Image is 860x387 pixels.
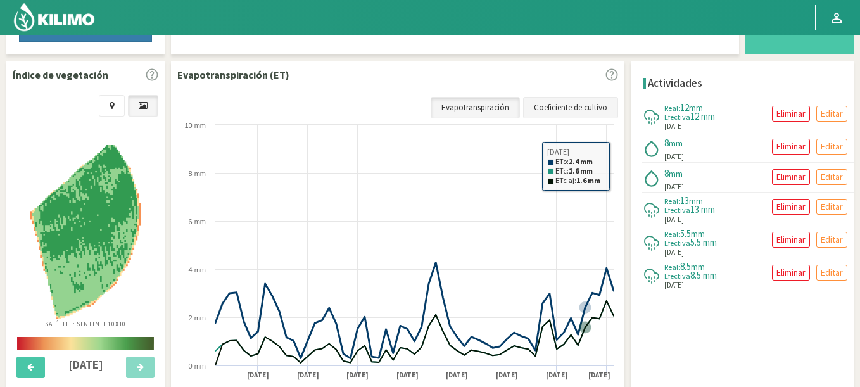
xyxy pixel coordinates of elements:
span: [DATE] [664,280,684,291]
span: Real: [664,196,680,206]
text: 2 mm [189,314,206,322]
p: Eliminar [776,170,806,184]
span: 12 [680,101,689,113]
p: Eliminar [776,200,806,214]
a: Coeficiente de cultivo [523,97,618,118]
span: [DATE] [664,247,684,258]
span: 13 mm [690,203,715,215]
span: 8 [664,167,669,179]
span: 8 [664,137,669,149]
button: Eliminar [772,169,810,185]
text: [DATE] [446,371,468,380]
text: [DATE] [297,371,319,380]
span: 12 mm [690,110,715,122]
p: Evapotranspiración (ET) [177,67,289,82]
img: scale [17,337,154,350]
text: [DATE] [247,371,269,380]
span: Efectiva [664,238,690,248]
p: Editar [821,170,843,184]
span: [DATE] [664,121,684,132]
span: 5.5 mm [690,236,717,248]
p: Eliminar [776,139,806,154]
img: 49cf94f0-12c7-4950-88ab-d23ee86c6521_-_sentinel_-_2025-08-08.png [30,145,140,319]
button: Editar [816,199,847,215]
span: [DATE] [664,182,684,193]
span: mm [691,228,705,239]
span: mm [669,168,683,179]
text: [DATE] [496,371,518,380]
button: Eliminar [772,265,810,281]
span: 5.5 [680,227,691,239]
p: Editar [821,139,843,154]
p: Editar [821,106,843,121]
button: Eliminar [772,199,810,215]
h4: [DATE] [53,358,119,371]
span: Efectiva [664,205,690,215]
button: Eliminar [772,139,810,155]
text: [DATE] [588,371,610,380]
p: Editar [821,265,843,280]
img: Kilimo [13,2,96,32]
text: 4 mm [189,266,206,274]
p: Eliminar [776,106,806,121]
span: mm [689,102,703,113]
text: [DATE] [346,371,369,380]
button: Editar [816,232,847,248]
p: Satélite: Sentinel [45,319,127,329]
a: Evapotranspiración [431,97,520,118]
button: Editar [816,139,847,155]
span: mm [691,261,705,272]
button: Eliminar [772,106,810,122]
span: Real: [664,229,680,239]
p: Índice de vegetación [13,67,108,82]
span: 13 [680,194,689,206]
button: Eliminar [772,232,810,248]
p: Eliminar [776,232,806,247]
h4: Actividades [648,77,702,89]
button: Editar [816,106,847,122]
text: 0 mm [189,362,206,370]
span: 8.5 [680,260,691,272]
button: Editar [816,169,847,185]
p: Editar [821,200,843,214]
text: [DATE] [546,371,568,380]
p: Editar [821,232,843,247]
span: 8.5 mm [690,269,717,281]
span: mm [669,137,683,149]
button: Editar [816,265,847,281]
span: [DATE] [664,214,684,225]
text: [DATE] [396,371,419,380]
text: 6 mm [189,218,206,225]
span: mm [689,195,703,206]
p: Eliminar [776,265,806,280]
span: Efectiva [664,112,690,122]
span: 10X10 [108,320,127,328]
span: Real: [664,103,680,113]
text: 10 mm [184,122,206,129]
span: Real: [664,262,680,272]
span: Efectiva [664,271,690,281]
span: [DATE] [664,151,684,162]
text: 8 mm [189,170,206,177]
